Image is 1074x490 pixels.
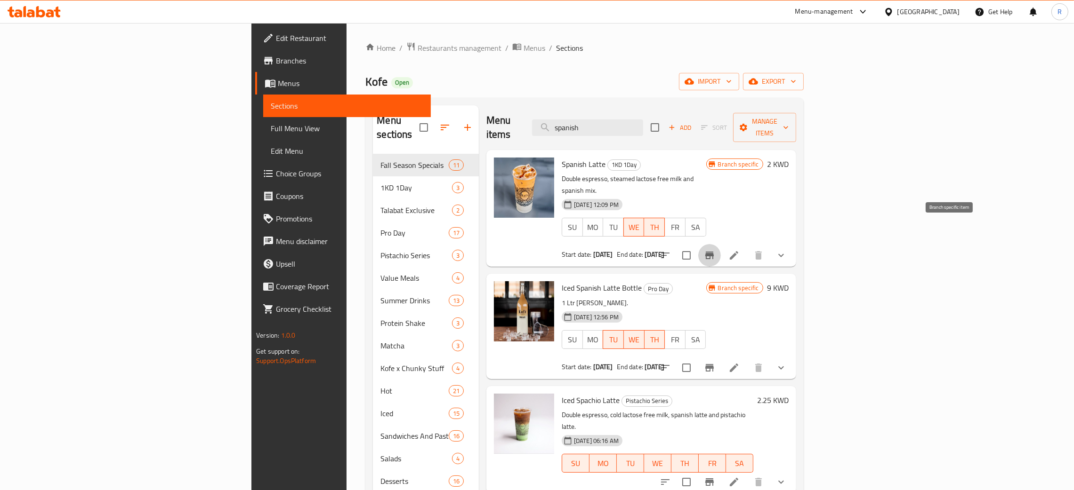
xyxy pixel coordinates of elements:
[449,432,463,441] span: 16
[380,453,452,464] span: Salads
[645,248,664,261] b: [DATE]
[452,205,464,216] div: items
[685,330,706,349] button: SA
[380,205,452,216] span: Talabat Exclusive
[728,476,740,488] a: Edit menu item
[373,425,479,447] div: Sandwiches And Pastries16
[276,168,423,179] span: Choice Groups
[373,312,479,334] div: Protein Shake3
[276,303,423,315] span: Grocery Checklist
[593,361,613,373] b: [DATE]
[276,213,423,224] span: Promotions
[365,42,803,54] nav: breadcrumb
[582,218,604,237] button: MO
[255,298,431,320] a: Grocery Checklist
[645,361,664,373] b: [DATE]
[271,100,423,111] span: Sections
[566,221,579,234] span: SU
[607,333,620,347] span: TU
[449,430,464,442] div: items
[452,250,464,261] div: items
[628,221,641,234] span: WE
[562,361,592,373] span: Start date:
[380,250,452,261] div: Pistachio Series
[449,159,464,171] div: items
[380,317,452,329] span: Protein Shake
[449,161,463,170] span: 11
[494,281,554,341] img: Iced Spanish Latte Bottle
[617,454,644,473] button: TU
[373,402,479,425] div: Iced15
[589,454,617,473] button: MO
[452,251,463,260] span: 3
[562,157,606,171] span: Spanish Latte
[685,218,706,237] button: SA
[255,230,431,253] a: Menu disclaimer
[373,176,479,199] div: 1KD 1Day3
[743,73,804,90] button: export
[380,363,452,374] span: Kofe x Chunky Stuff
[645,330,665,349] button: TH
[255,49,431,72] a: Branches
[795,6,853,17] div: Menu-management
[767,158,789,171] h6: 2 KWD
[714,284,763,292] span: Branch specific
[449,387,463,395] span: 21
[623,218,645,237] button: WE
[380,272,452,284] span: Value Meals
[452,453,464,464] div: items
[452,272,464,284] div: items
[449,385,464,396] div: items
[570,313,622,322] span: [DATE] 12:56 PM
[263,95,431,117] a: Sections
[587,221,600,234] span: MO
[698,244,721,267] button: Branch-specific-item
[452,363,464,374] div: items
[263,117,431,140] a: Full Menu View
[703,457,722,470] span: FR
[730,457,750,470] span: SA
[276,32,423,44] span: Edit Restaurant
[664,218,686,237] button: FR
[593,457,613,470] span: MO
[741,116,789,139] span: Manage items
[255,162,431,185] a: Choice Groups
[556,42,583,54] span: Sections
[733,113,796,142] button: Manage items
[698,356,721,379] button: Branch-specific-item
[449,295,464,306] div: items
[726,454,753,473] button: SA
[418,42,501,54] span: Restaurants management
[380,182,452,193] span: 1KD 1Day
[380,475,448,487] span: Desserts
[607,159,641,171] div: 1KD 1Day
[767,281,789,294] h6: 9 KWD
[255,253,431,275] a: Upsell
[256,329,279,341] span: Version:
[449,477,463,486] span: 16
[452,454,463,463] span: 4
[608,159,640,170] span: 1KD 1Day
[255,185,431,207] a: Coupons
[276,190,423,202] span: Coupons
[380,408,448,419] span: Iced
[665,120,695,135] button: Add
[603,218,624,237] button: TU
[380,159,448,171] div: Fall Season Specials
[593,248,613,261] b: [DATE]
[452,364,463,373] span: 4
[452,274,463,283] span: 4
[255,72,431,95] a: Menus
[617,361,643,373] span: End date:
[689,333,703,347] span: SA
[449,296,463,305] span: 13
[532,119,643,136] input: search
[380,227,448,238] span: Pro Day
[255,207,431,230] a: Promotions
[728,362,740,373] a: Edit menu item
[570,200,622,209] span: [DATE] 12:09 PM
[256,355,316,367] a: Support.OpsPlatform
